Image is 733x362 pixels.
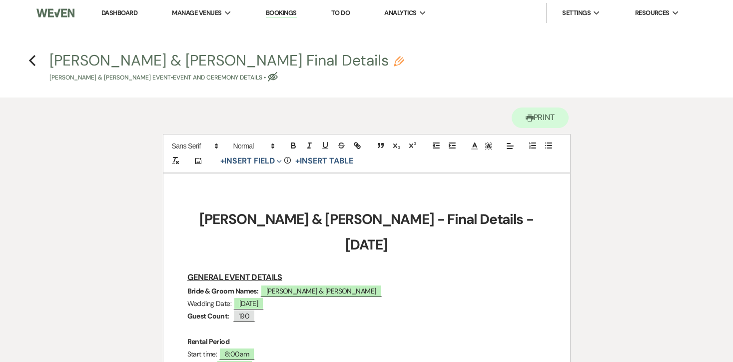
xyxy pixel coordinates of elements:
[384,8,416,18] span: Analytics
[233,297,264,309] span: [DATE]
[331,8,350,17] a: To Do
[233,309,255,322] span: 190
[482,140,496,152] span: Text Background Color
[295,157,300,165] span: +
[219,347,255,360] span: 8:00am
[199,210,536,253] strong: [PERSON_NAME] & [PERSON_NAME] - Final Details - [DATE]
[101,8,137,17] a: Dashboard
[220,157,225,165] span: +
[187,311,229,320] strong: Guest Count:
[512,107,569,128] button: Print
[187,286,259,295] strong: Bride & Groom Names:
[187,348,546,360] p: Start time:
[36,2,74,23] img: Weven Logo
[266,8,297,18] a: Bookings
[229,140,278,152] span: Header Formats
[217,155,286,167] button: Insert Field
[187,297,546,310] p: Wedding Date:
[562,8,591,18] span: Settings
[503,140,517,152] span: Alignment
[49,73,404,82] p: [PERSON_NAME] & [PERSON_NAME] Event • Event and Ceremony Details •
[260,284,382,297] span: [PERSON_NAME] & [PERSON_NAME]
[635,8,670,18] span: Resources
[49,53,404,82] button: [PERSON_NAME] & [PERSON_NAME] Final Details[PERSON_NAME] & [PERSON_NAME] Event•Event and Ceremony...
[172,8,221,18] span: Manage Venues
[187,272,282,282] u: GENERAL EVENT DETAILS
[187,337,230,346] strong: Rental Period
[292,155,356,167] button: +Insert Table
[468,140,482,152] span: Text Color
